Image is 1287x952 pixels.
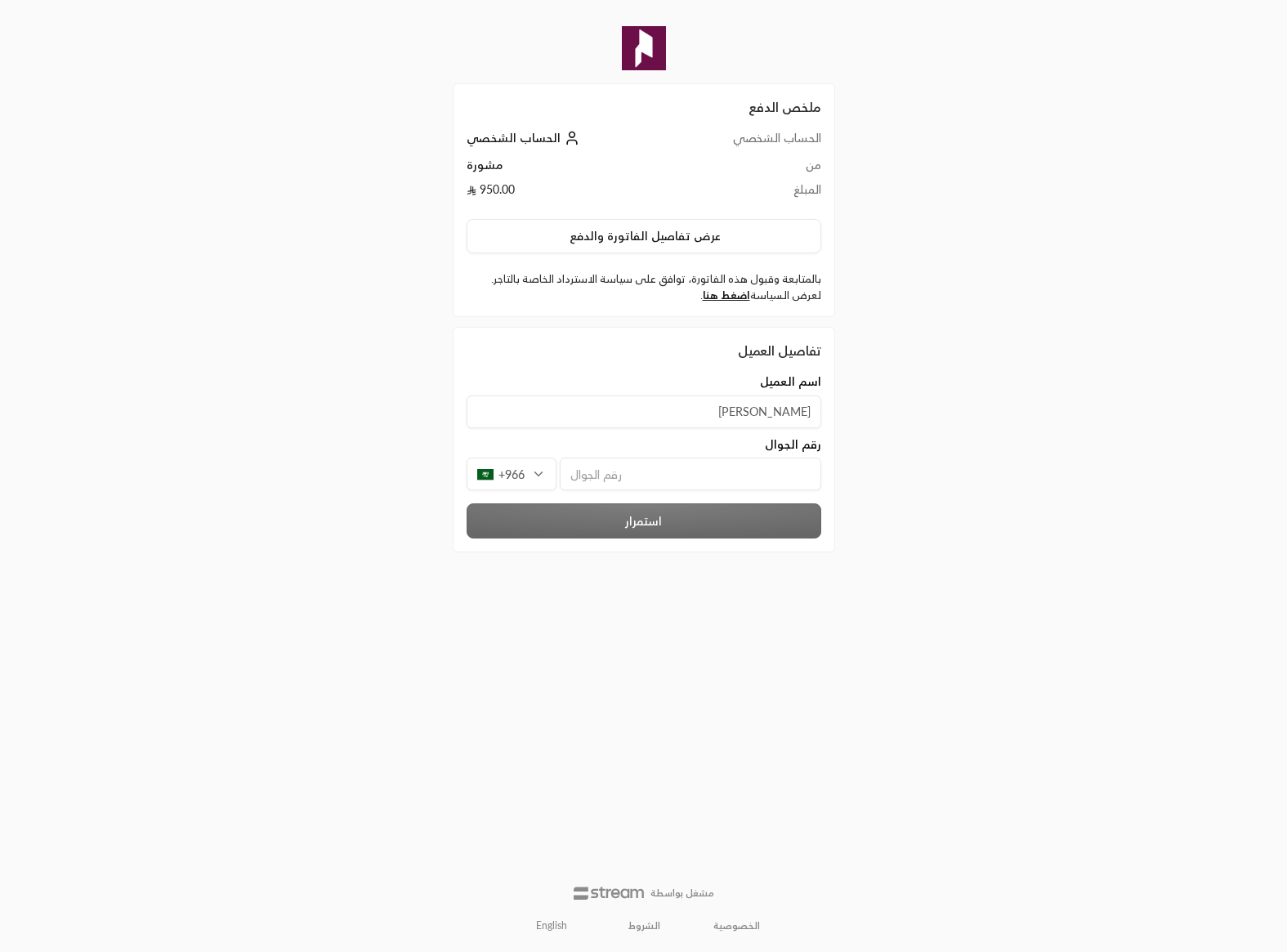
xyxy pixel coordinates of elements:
img: Company Logo [622,26,666,70]
span: اسم العميل [760,373,821,390]
td: 950.00 [467,181,668,206]
input: رقم الجوال [560,458,821,490]
td: الحساب الشخصي [668,130,821,157]
a: اضغط هنا [703,288,750,302]
span: الحساب الشخصي [467,131,561,145]
span: رقم الجوال [765,436,821,453]
div: تفاصيل العميل [467,341,821,360]
td: المبلغ [668,181,821,206]
input: اسم العميل [467,396,821,428]
a: الخصوصية [713,919,760,932]
a: الشروط [628,919,660,932]
label: بالمتابعة وقبول هذه الفاتورة، توافق على سياسة الاسترداد الخاصة بالتاجر. لعرض السياسة . [467,271,821,303]
button: عرض تفاصيل الفاتورة والدفع [467,219,821,253]
p: مشغل بواسطة [650,887,714,900]
td: من [668,157,821,181]
td: مشورة [467,157,668,181]
div: +966 [467,458,556,490]
a: الحساب الشخصي [467,131,583,145]
a: English [527,913,576,939]
h2: ملخص الدفع [467,97,821,117]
